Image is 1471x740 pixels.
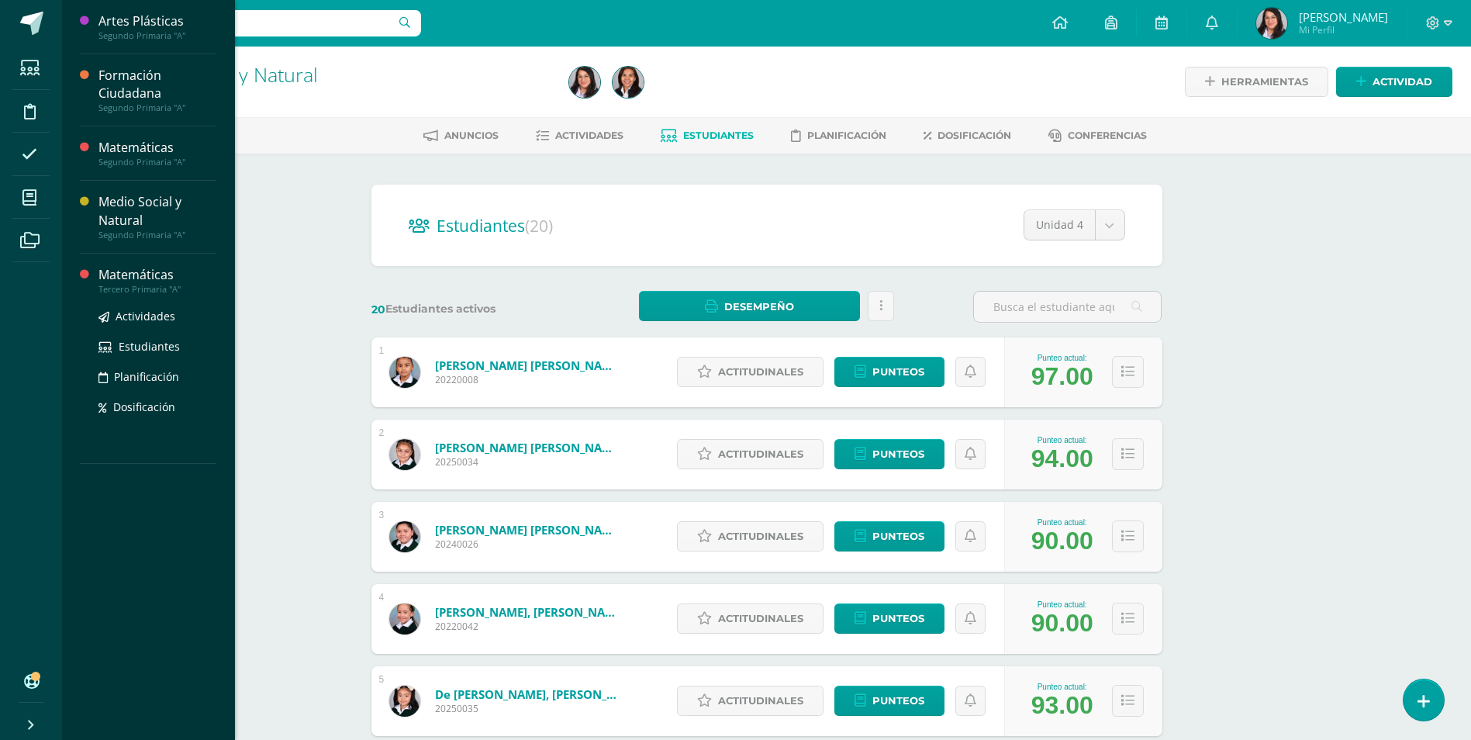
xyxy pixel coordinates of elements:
[98,398,216,416] a: Dosificación
[536,123,623,148] a: Actividades
[98,67,216,102] div: Formación Ciudadana
[1031,609,1093,638] div: 90.00
[1048,123,1147,148] a: Conferencias
[389,439,420,470] img: 3a8f303560d2267002faa2f566bcbad1.png
[98,193,216,240] a: Medio Social y NaturalSegundo Primaria "A"
[98,67,216,113] a: Formación CiudadanaSegundo Primaria "A"
[924,123,1011,148] a: Dosificación
[974,292,1161,322] input: Busca el estudiante aquí...
[1031,518,1093,527] div: Punteo actual:
[437,215,553,237] span: Estudiantes
[938,130,1011,141] span: Dosificación
[114,369,179,384] span: Planificación
[661,123,754,148] a: Estudiantes
[1031,436,1093,444] div: Punteo actual:
[98,284,216,295] div: Tercero Primaria "A"
[834,603,944,634] a: Punteos
[423,123,499,148] a: Anuncios
[435,604,621,620] a: [PERSON_NAME], [PERSON_NAME]
[1031,527,1093,555] div: 90.00
[791,123,886,148] a: Planificación
[1031,600,1093,609] div: Punteo actual:
[98,12,216,30] div: Artes Plásticas
[98,30,216,41] div: Segundo Primaria "A"
[872,604,924,633] span: Punteos
[435,358,621,373] a: [PERSON_NAME] [PERSON_NAME]
[435,538,621,551] span: 20240026
[389,686,420,717] img: 3dcb39b29e67490fcd1553d607f44b16.png
[435,440,621,455] a: [PERSON_NAME] [PERSON_NAME]
[639,291,860,321] a: Desempeño
[872,522,924,551] span: Punteos
[1336,67,1452,97] a: Actividad
[1221,67,1308,96] span: Herramientas
[677,603,824,634] a: Actitudinales
[435,455,621,469] span: 20250034
[1031,683,1093,691] div: Punteo actual:
[1299,9,1388,25] span: [PERSON_NAME]
[872,440,924,469] span: Punteos
[1031,444,1093,473] div: 94.00
[1256,8,1287,39] img: c13c807260b80c66525ee0a64c8e0972.png
[113,399,175,414] span: Dosificación
[718,604,803,633] span: Actitudinales
[435,522,621,538] a: [PERSON_NAME] [PERSON_NAME]
[98,337,216,355] a: Estudiantes
[677,686,824,716] a: Actitudinales
[371,303,385,316] span: 20
[98,102,216,113] div: Segundo Primaria "A"
[1373,67,1432,96] span: Actividad
[718,358,803,386] span: Actitudinales
[98,307,216,325] a: Actividades
[834,439,944,469] a: Punteos
[98,368,216,386] a: Planificación
[116,309,175,323] span: Actividades
[371,302,560,316] label: Estudiantes activos
[121,64,551,85] h1: Medio Social y Natural
[677,521,824,552] a: Actitudinales
[834,686,944,716] a: Punteos
[119,339,180,354] span: Estudiantes
[121,85,551,100] div: Segundo Primaria 'A'
[525,215,553,237] span: (20)
[435,686,621,702] a: de [PERSON_NAME], [PERSON_NAME]
[718,686,803,715] span: Actitudinales
[1068,130,1147,141] span: Conferencias
[1031,362,1093,391] div: 97.00
[98,12,216,41] a: Artes PlásticasSegundo Primaria "A"
[98,230,216,240] div: Segundo Primaria "A"
[872,358,924,386] span: Punteos
[435,620,621,633] span: 20220042
[1031,354,1093,362] div: Punteo actual:
[724,292,794,321] span: Desempeño
[569,67,600,98] img: c13c807260b80c66525ee0a64c8e0972.png
[677,439,824,469] a: Actitudinales
[379,592,385,603] div: 4
[1299,23,1388,36] span: Mi Perfil
[379,345,385,356] div: 1
[379,674,385,685] div: 5
[1024,210,1124,240] a: Unidad 4
[718,440,803,469] span: Actitudinales
[1031,691,1093,720] div: 93.00
[555,130,623,141] span: Actividades
[834,521,944,552] a: Punteos
[613,67,644,98] img: f601d88a57e103b084b15924aeed5ff8.png
[379,510,385,520] div: 3
[389,603,420,635] img: 1d8a48a3433dbdddf495d6cc2609af0a.png
[718,522,803,551] span: Actitudinales
[389,521,420,552] img: ce50fb0a71ff49a71cf8d75aec8d435d.png
[1185,67,1328,97] a: Herramientas
[677,357,824,387] a: Actitudinales
[98,157,216,168] div: Segundo Primaria "A"
[435,702,621,715] span: 20250035
[683,130,754,141] span: Estudiantes
[98,193,216,229] div: Medio Social y Natural
[98,139,216,168] a: MatemáticasSegundo Primaria "A"
[98,266,216,284] div: Matemáticas
[98,139,216,157] div: Matemáticas
[1036,210,1083,240] span: Unidad 4
[98,266,216,295] a: MatemáticasTercero Primaria "A"
[807,130,886,141] span: Planificación
[834,357,944,387] a: Punteos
